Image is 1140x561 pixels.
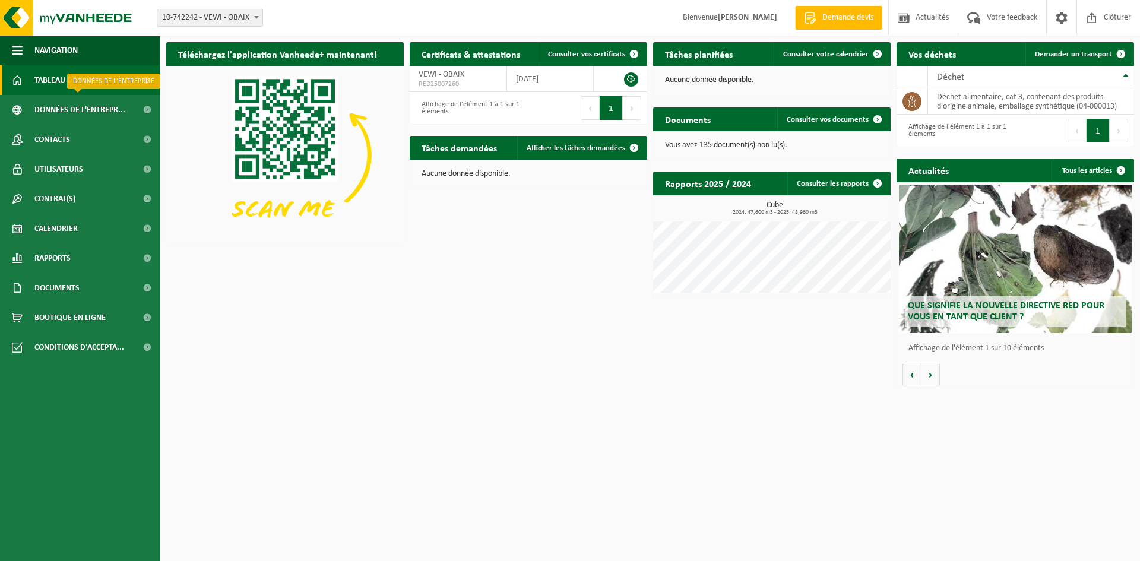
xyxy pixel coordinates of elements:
[34,65,99,95] span: Tableau de bord
[653,172,763,195] h2: Rapports 2025 / 2024
[653,42,745,65] h2: Tâches planifiées
[34,36,78,65] span: Navigation
[34,125,70,154] span: Contacts
[34,214,78,243] span: Calendrier
[34,303,106,332] span: Boutique en ligne
[410,42,532,65] h2: Certificats & attestations
[1068,119,1087,142] button: Previous
[899,185,1132,333] a: Que signifie la nouvelle directive RED pour vous en tant que client ?
[908,344,1128,353] p: Affichage de l'élément 1 sur 10 éléments
[1110,119,1128,142] button: Next
[34,184,75,214] span: Contrat(s)
[1025,42,1133,66] a: Demander un transport
[928,88,1134,115] td: déchet alimentaire, cat 3, contenant des produits d'origine animale, emballage synthétique (04-00...
[548,50,625,58] span: Consulter vos certificats
[937,72,964,82] span: Déchet
[774,42,889,66] a: Consulter votre calendrier
[921,363,940,386] button: Volgende
[34,154,83,184] span: Utilisateurs
[34,243,71,273] span: Rapports
[34,95,125,125] span: Données de l'entrepr...
[419,70,464,79] span: VEWI - OBAIX
[507,66,594,92] td: [DATE]
[777,107,889,131] a: Consulter vos documents
[1087,119,1110,142] button: 1
[819,12,876,24] span: Demande devis
[787,172,889,195] a: Consulter les rapports
[659,201,891,215] h3: Cube
[527,144,625,152] span: Afficher les tâches demandées
[34,273,80,303] span: Documents
[166,66,404,244] img: Download de VHEPlus App
[157,9,263,27] span: 10-742242 - VEWI - OBAIX
[1053,159,1133,182] a: Tous les articles
[600,96,623,120] button: 1
[897,159,961,182] h2: Actualités
[718,13,777,22] strong: [PERSON_NAME]
[665,141,879,150] p: Vous avez 135 document(s) non lu(s).
[897,42,968,65] h2: Vos déchets
[34,332,124,362] span: Conditions d'accepta...
[653,107,723,131] h2: Documents
[419,80,498,89] span: RED25007260
[539,42,646,66] a: Consulter vos certificats
[422,170,635,178] p: Aucune donnée disponible.
[157,9,262,26] span: 10-742242 - VEWI - OBAIX
[783,50,869,58] span: Consulter votre calendrier
[787,116,869,123] span: Consulter vos documents
[902,118,1009,144] div: Affichage de l'élément 1 à 1 sur 1 éléments
[581,96,600,120] button: Previous
[902,363,921,386] button: Vorige
[623,96,641,120] button: Next
[410,136,509,159] h2: Tâches demandées
[908,301,1104,322] span: Que signifie la nouvelle directive RED pour vous en tant que client ?
[1035,50,1112,58] span: Demander un transport
[659,210,891,215] span: 2024: 47,600 m3 - 2025: 48,960 m3
[416,95,522,121] div: Affichage de l'élément 1 à 1 sur 1 éléments
[517,136,646,160] a: Afficher les tâches demandées
[795,6,882,30] a: Demande devis
[665,76,879,84] p: Aucune donnée disponible.
[6,535,198,561] iframe: chat widget
[166,42,389,65] h2: Téléchargez l'application Vanheede+ maintenant!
